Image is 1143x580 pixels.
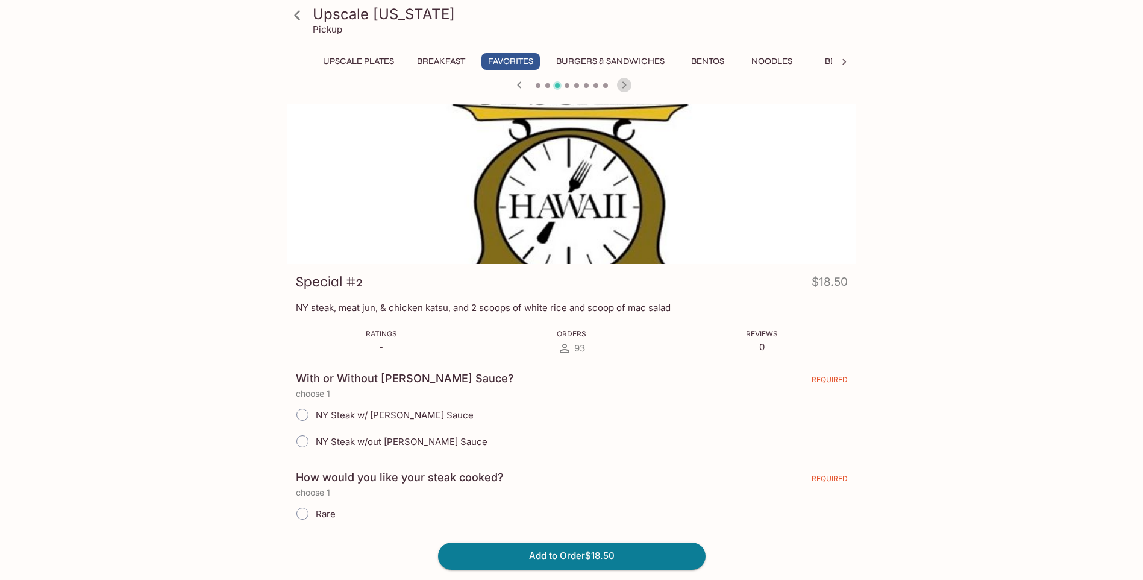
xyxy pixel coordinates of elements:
[296,273,363,291] h3: Special #2
[746,341,778,353] p: 0
[812,375,848,389] span: REQUIRED
[313,24,342,35] p: Pickup
[481,53,540,70] button: Favorites
[438,543,706,569] button: Add to Order$18.50
[550,53,671,70] button: Burgers & Sandwiches
[296,389,848,399] p: choose 1
[746,329,778,338] span: Reviews
[287,104,856,264] div: Special #2
[812,273,848,296] h4: $18.50
[812,474,848,488] span: REQUIRED
[296,372,514,385] h4: With or Without [PERSON_NAME] Sauce?
[681,53,735,70] button: Bentos
[296,488,848,497] p: choose 1
[316,409,474,421] span: NY Steak w/ [PERSON_NAME] Sauce
[410,53,472,70] button: Breakfast
[316,53,401,70] button: UPSCALE Plates
[809,53,863,70] button: Beef
[316,436,487,447] span: NY Steak w/out [PERSON_NAME] Sauce
[316,508,336,520] span: Rare
[557,329,586,338] span: Orders
[313,5,851,24] h3: Upscale [US_STATE]
[574,342,585,354] span: 93
[366,341,397,353] p: -
[296,471,504,484] h4: How would you like your steak cooked?
[296,302,848,314] p: NY steak, meat jun, & chicken katsu, and 2 scoops of white rice and scoop of mac salad
[366,329,397,338] span: Ratings
[745,53,799,70] button: Noodles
